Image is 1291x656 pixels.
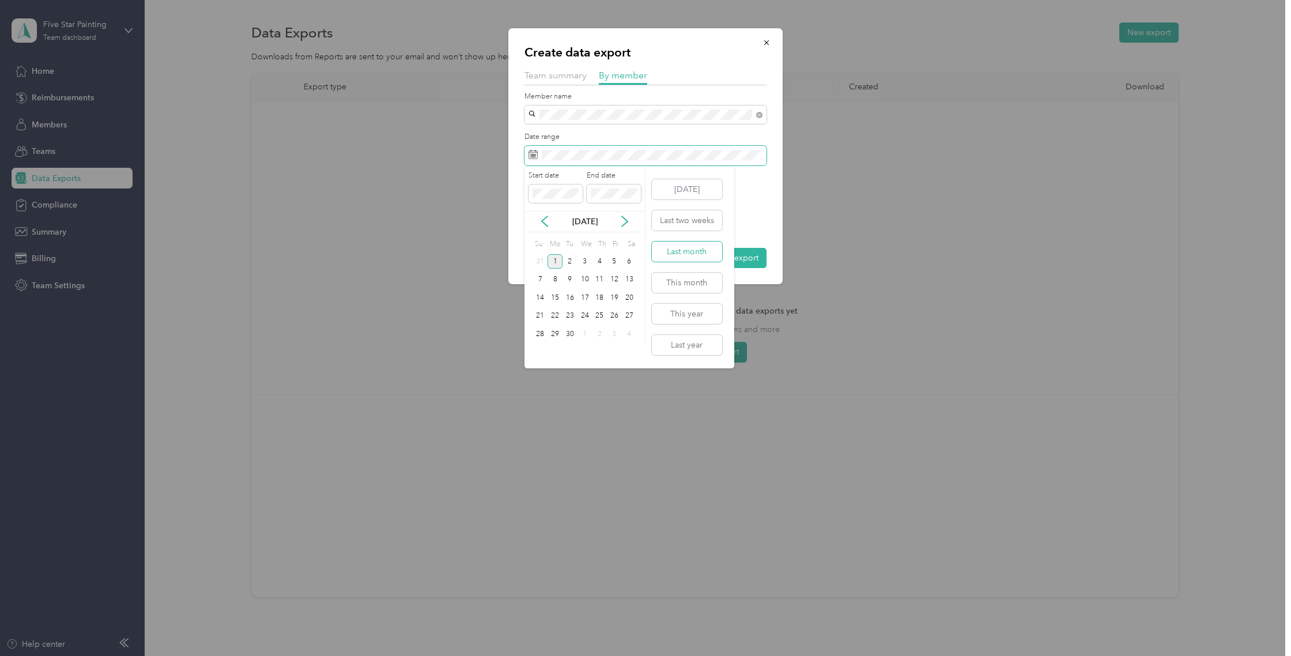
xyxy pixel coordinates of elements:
div: 16 [563,291,577,305]
div: 13 [622,273,637,287]
div: 4 [622,327,637,341]
button: [DATE] [652,179,722,199]
div: 1 [548,254,563,269]
div: 15 [548,291,563,305]
button: Last month [652,242,722,262]
div: 25 [592,309,607,323]
p: [DATE] [561,216,609,228]
label: Date range [524,132,767,142]
div: 1 [577,327,592,341]
div: 19 [607,291,622,305]
div: 2 [592,327,607,341]
div: 2 [563,254,577,269]
div: 3 [607,327,622,341]
div: 6 [622,254,637,269]
div: 5 [607,254,622,269]
div: We [579,236,592,252]
div: 4 [592,254,607,269]
span: Team summary [524,70,587,81]
button: This month [652,273,722,293]
button: Last year [652,335,722,355]
div: Tu [564,236,575,252]
div: Th [596,236,607,252]
div: 22 [548,309,563,323]
div: 26 [607,309,622,323]
div: 29 [548,327,563,341]
div: Fr [611,236,622,252]
span: By member [599,70,647,81]
div: 23 [563,309,577,323]
div: 18 [592,291,607,305]
div: 31 [533,254,548,269]
div: 27 [622,309,637,323]
div: 14 [533,291,548,305]
div: 10 [577,273,592,287]
div: 8 [548,273,563,287]
div: 21 [533,309,548,323]
div: 28 [533,327,548,341]
button: This year [652,304,722,324]
div: 17 [577,291,592,305]
label: Start date [529,171,583,181]
div: 12 [607,273,622,287]
div: Su [533,236,544,252]
div: 11 [592,273,607,287]
div: 30 [563,327,577,341]
label: Member name [524,92,767,102]
div: 24 [577,309,592,323]
div: Sa [626,236,637,252]
div: 3 [577,254,592,269]
div: 7 [533,273,548,287]
div: 20 [622,291,637,305]
div: 9 [563,273,577,287]
label: End date [587,171,641,181]
button: Last two weeks [652,210,722,231]
div: Mo [548,236,560,252]
iframe: Everlance-gr Chat Button Frame [1226,591,1291,656]
p: Create data export [524,44,767,61]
